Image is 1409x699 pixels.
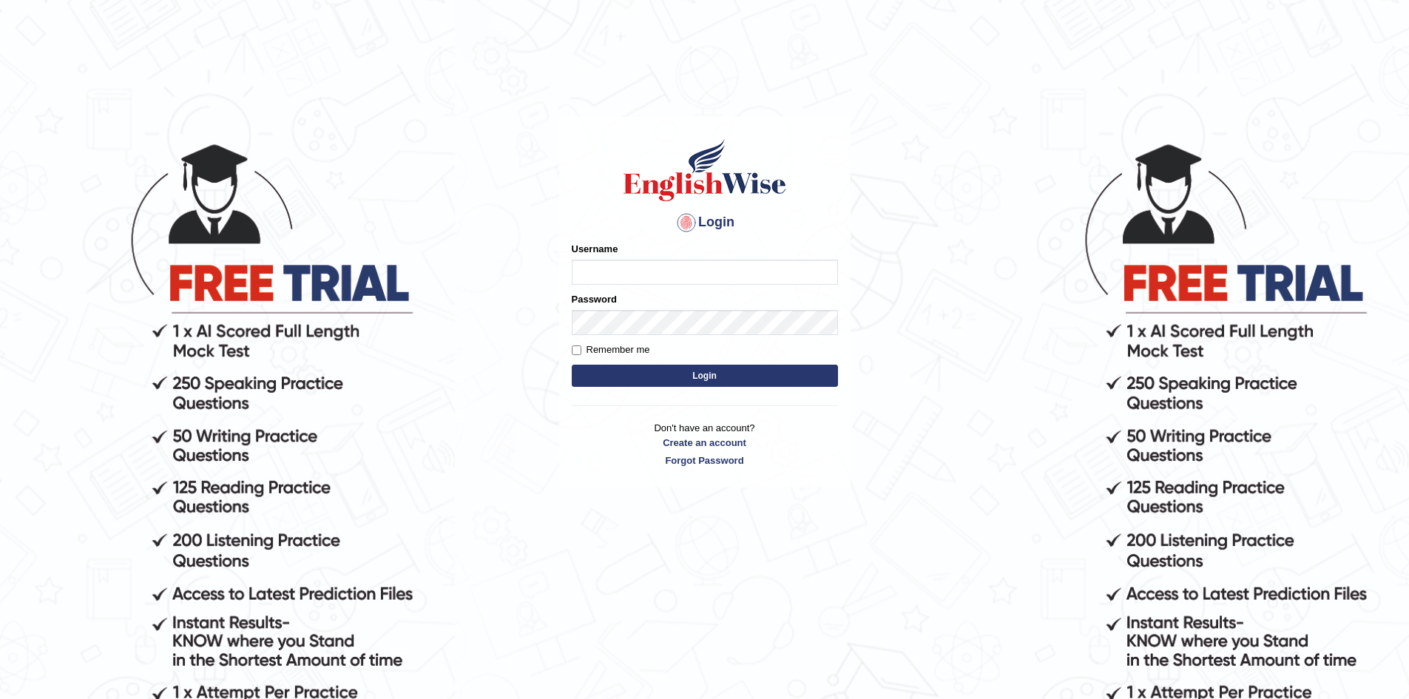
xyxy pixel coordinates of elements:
label: Remember me [572,342,650,357]
p: Don't have an account? [572,421,838,467]
a: Forgot Password [572,453,838,467]
a: Create an account [572,436,838,450]
button: Login [572,365,838,387]
input: Remember me [572,345,581,355]
label: Username [572,242,618,256]
label: Password [572,292,617,306]
h4: Login [572,211,838,234]
img: Logo of English Wise sign in for intelligent practice with AI [621,137,789,203]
